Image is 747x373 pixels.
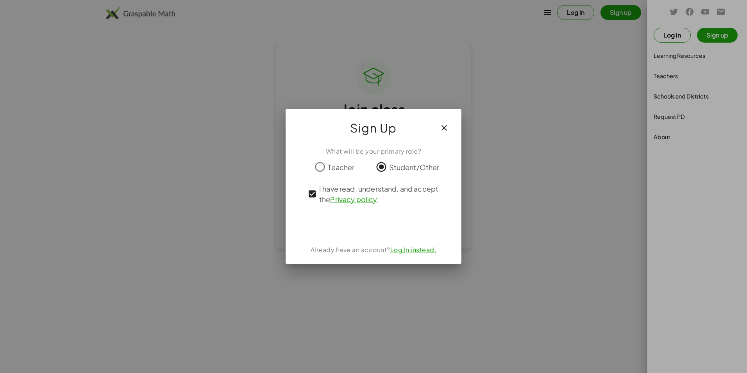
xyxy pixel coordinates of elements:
div: Already have an account? [295,245,452,255]
div: What will be your primary role? [295,147,452,156]
span: Teacher [328,162,354,172]
span: Sign Up [350,118,397,137]
iframe: Botão "Fazer login com o Google" [325,216,422,233]
span: Student/Other [389,162,440,172]
a: Log In instead. [390,246,437,254]
a: Privacy policy [330,195,377,204]
span: I have read, understand, and accept the . [319,183,442,204]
